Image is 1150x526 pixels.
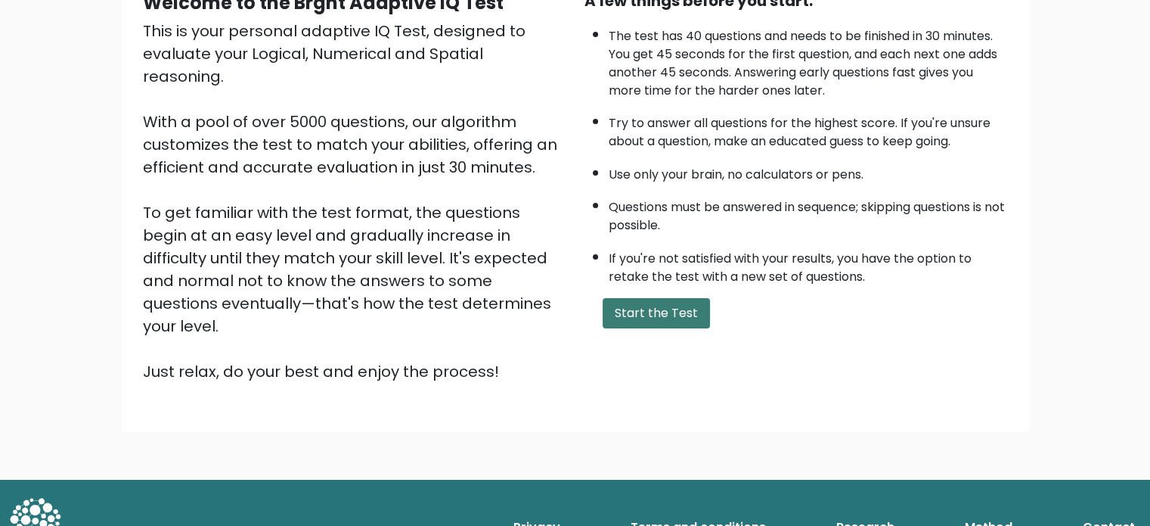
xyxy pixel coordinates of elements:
div: This is your personal adaptive IQ Test, designed to evaluate your Logical, Numerical and Spatial ... [143,20,566,383]
li: Use only your brain, no calculators or pens. [609,158,1008,184]
button: Start the Test [603,298,710,328]
li: If you're not satisfied with your results, you have the option to retake the test with a new set ... [609,242,1008,286]
li: The test has 40 questions and needs to be finished in 30 minutes. You get 45 seconds for the firs... [609,20,1008,100]
li: Questions must be answered in sequence; skipping questions is not possible. [609,191,1008,235]
li: Try to answer all questions for the highest score. If you're unsure about a question, make an edu... [609,107,1008,151]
